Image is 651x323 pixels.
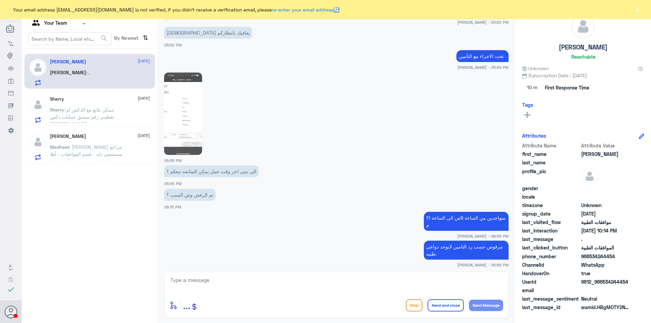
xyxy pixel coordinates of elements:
[581,261,630,268] span: 2
[164,73,202,155] img: 744789335123220.jpg
[50,134,86,139] h5: Madhawi Abdullah
[522,133,546,139] h6: Attributes
[634,6,641,13] button: ×
[581,304,630,311] span: wamid.HBgMOTY2NTM0MjQ0NDU0FQIAEhgUM0E2QUMzNkM3MjRFQzM2QTMyM0QA
[29,33,111,45] input: Search by Name, Local etc…
[457,64,509,70] span: [PERSON_NAME] - 05:54 PM
[138,133,150,139] span: [DATE]
[581,202,630,209] span: Unknown
[100,34,108,42] span: search
[456,50,509,62] p: 26/8/2025, 5:54 PM
[522,210,580,217] span: signup_date
[29,59,46,76] img: defaultAdmin.png
[581,142,630,149] span: Attribute Value
[581,244,630,251] span: الموافقات الطبية
[428,299,464,311] button: Send and close
[559,43,608,51] h5: [PERSON_NAME]
[522,202,580,209] span: timezone
[581,168,598,185] img: defaultAdmin.png
[50,107,114,127] span: : ممكن تتابع مع الدكتور او تعطيني رقم منسق عمليات دكتور [PERSON_NAME]
[581,185,630,192] span: null
[581,193,630,200] span: null
[164,165,259,177] p: 26/8/2025, 5:55 PM
[581,210,630,217] span: 2025-08-26T14:30:43.121Z
[522,270,580,277] span: HandoverOn
[164,189,216,201] p: 26/8/2025, 6:15 PM
[100,33,108,44] button: search
[522,236,580,243] span: last_message
[581,253,630,260] span: 966534244454
[112,32,140,46] span: By Newest
[29,96,46,113] img: defaultAdmin.png
[50,144,125,242] span: : [PERSON_NAME] مراجع مستشفى دله - قسم الموافقات - أهلا وسهلا بك يرجى تزويدنا بالمعلومات التالية ...
[29,134,46,150] img: defaultAdmin.png
[522,278,580,285] span: UserId
[522,261,580,268] span: ChannelId
[581,278,630,285] span: 9812_966534244454
[183,299,190,311] span: ...
[571,54,595,60] h6: Reachable
[164,205,181,209] span: 06:15 PM
[522,304,580,311] span: last_message_id
[581,236,630,243] span: .
[522,244,580,251] span: last_clicked_button
[522,193,580,200] span: locale
[50,69,86,75] span: [PERSON_NAME]
[50,107,64,113] span: Sherry
[272,7,334,13] a: re-enter your email address
[522,72,644,79] span: Subscription Date : [DATE]
[7,285,15,294] i: check
[522,65,549,72] span: Unknown
[457,262,509,268] span: [PERSON_NAME] - 06:59 PM
[457,19,509,25] span: [PERSON_NAME] - 05:52 PM
[581,287,630,294] span: null
[469,300,503,311] button: Send Message
[424,241,509,260] p: 26/8/2025, 6:59 PM
[138,58,150,64] span: [DATE]
[522,219,580,226] span: last_visited_flow
[164,158,182,163] span: 05:55 PM
[86,69,90,75] span: : .
[581,150,630,158] span: Nora
[50,144,69,150] span: Madhawi
[138,95,150,101] span: [DATE]
[522,168,580,183] span: profile_pic
[581,270,630,277] span: true
[522,102,533,108] h6: Tags
[164,27,252,39] p: 26/8/2025, 5:52 PM
[522,287,580,294] span: email
[522,159,580,166] span: last_name
[522,82,542,94] span: 10 m
[522,150,580,158] span: first_name
[13,6,339,13] span: Your email address [EMAIL_ADDRESS][DOMAIN_NAME] is not verified, if you didn't receive a verifica...
[522,185,580,192] span: gender
[522,227,580,234] span: last_interaction
[545,84,589,91] span: First Response Time
[143,32,148,43] i: ⇅
[581,219,630,226] span: موافقات الطبية
[522,142,580,149] span: Attribute Name
[581,227,630,234] span: 2025-08-26T19:14:52.206Z
[50,59,86,65] h5: Nora
[424,212,509,231] p: 26/8/2025, 6:59 PM
[522,253,580,260] span: phone_number
[522,295,580,302] span: last_message_sentiment
[164,181,182,186] span: 05:55 PM
[581,295,630,302] span: 0
[572,15,595,38] img: defaultAdmin.png
[457,233,509,239] span: [PERSON_NAME] - 06:59 PM
[4,305,17,318] button: Avatar
[406,299,422,311] button: Drop
[50,96,64,102] h5: Sherry
[164,43,182,47] span: 05:52 PM
[183,298,190,313] button: ...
